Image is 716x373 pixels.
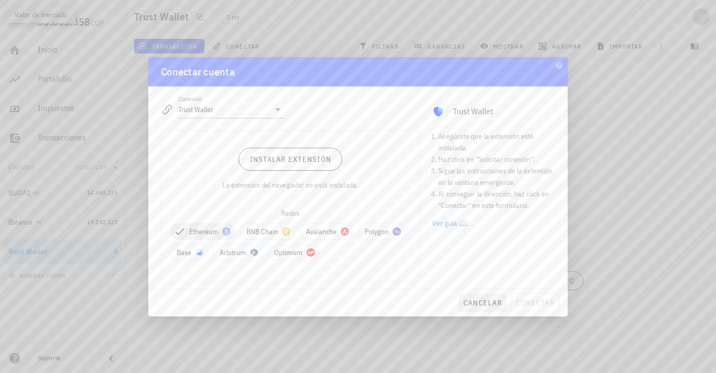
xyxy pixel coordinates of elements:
[220,245,256,260] span: Arbitrum
[432,217,555,229] a: Ver guía 📖
[438,165,555,188] li: Sigue las instrucciones de la extensión en la ventana emergente.
[306,224,347,239] span: Avalanche
[453,106,555,116] div: Trust Wallet
[178,95,202,103] label: Conexión
[438,153,555,165] li: Haz click en "Solicitar conexión".
[177,245,202,260] span: Base
[170,207,410,219] div: Redes
[274,245,313,260] span: Optimism
[161,63,235,80] div: Conectar cuenta
[249,155,331,164] span: Instalar extensión
[238,148,342,171] a: Instalar extensión
[365,224,399,239] span: Polygon
[438,130,555,153] li: Asegúrate que la extensión esté instalada.
[463,298,502,308] span: cancelar
[438,188,555,211] li: Al conseguir la dirección, haz click en "Conectar" en este formulario.
[222,179,358,191] p: La extensión del navegador no está instalada.
[177,224,229,239] span: Ethereum
[246,224,288,239] span: BNB Chain
[459,293,506,312] button: cancelar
